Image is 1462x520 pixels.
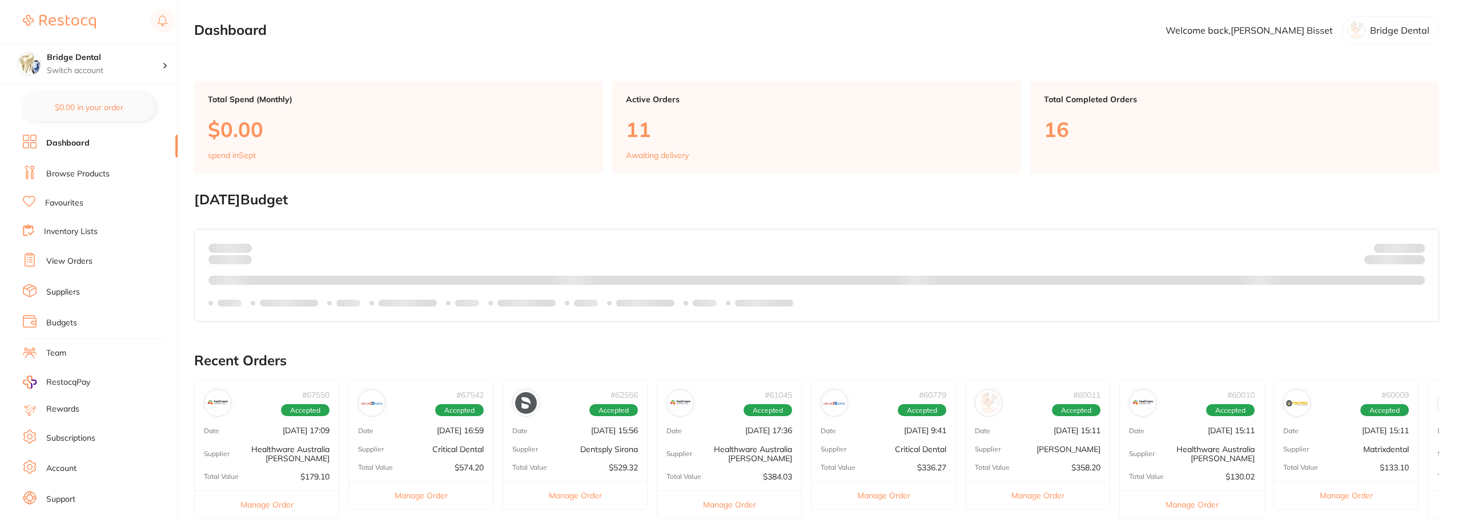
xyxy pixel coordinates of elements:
p: Critical Dental [895,445,946,454]
p: Welcome back, [PERSON_NAME] Bisset [1166,25,1333,35]
span: Accepted [1052,404,1100,417]
a: Restocq Logo [23,9,96,35]
p: # 67550 [302,390,330,400]
a: Total Completed Orders16 [1030,81,1439,174]
span: Accepted [744,404,792,417]
p: [DATE] 15:11 [1208,426,1255,435]
p: Total Spend (Monthly) [208,95,589,104]
a: Active Orders11Awaiting delivery [612,81,1021,174]
p: Labels extended [735,299,793,308]
p: Date [975,427,990,435]
p: Bridge Dental [1370,25,1429,35]
button: Manage Order [812,481,955,509]
p: Labels [336,299,360,308]
p: Date [358,427,373,435]
p: [PERSON_NAME] [1037,445,1100,454]
p: Labels [455,299,479,308]
p: [DATE] 15:56 [591,426,638,435]
p: Labels extended [379,299,437,308]
p: Supplier [821,445,846,453]
a: Support [46,494,75,505]
p: Labels extended [497,299,556,308]
strong: $0.00 [232,243,252,253]
p: Total Value [975,463,1010,471]
button: Manage Order [657,490,801,518]
p: # 60009 [1381,390,1409,400]
p: # 60779 [919,390,946,400]
a: Subscriptions [46,433,95,444]
p: Critical Dental [432,445,484,454]
p: 16 [1044,118,1425,141]
p: Spent: [208,243,252,252]
h2: Dashboard [194,22,267,38]
p: Labels [693,299,717,308]
strong: $NaN [1403,243,1425,253]
p: [DATE] 17:36 [745,426,792,435]
a: Browse Products [46,168,110,180]
p: Date [821,427,836,435]
p: [DATE] 17:09 [283,426,330,435]
p: Date [1129,427,1144,435]
p: Labels extended [260,299,318,308]
span: Accepted [1206,404,1255,417]
img: Healthware Australia Ridley [207,392,228,414]
p: Total Value [358,463,393,471]
img: Restocq Logo [23,15,96,29]
p: Remaining: [1364,253,1425,267]
p: Dentsply Sirona [580,445,638,454]
p: $133.10 [1380,463,1409,472]
h4: Bridge Dental [47,52,162,63]
p: Total Value [512,463,547,471]
a: Favourites [45,197,83,209]
p: Date [666,427,682,435]
p: [DATE] 15:11 [1054,426,1100,435]
h2: Recent Orders [194,353,1439,369]
p: $179.10 [300,472,330,481]
p: $574.20 [455,463,484,472]
p: Supplier [666,450,692,458]
p: Total Completed Orders [1044,95,1425,104]
a: Total Spend (Monthly)$0.00spend inSept [194,81,603,174]
p: $0.00 [208,118,589,141]
p: Date [1437,427,1453,435]
p: Budget: [1374,243,1425,252]
p: Supplier [1129,450,1155,458]
img: RestocqPay [23,376,37,389]
button: Manage Order [966,481,1110,509]
p: Supplier [358,445,384,453]
p: $358.20 [1071,463,1100,472]
p: Total Value [821,463,855,471]
p: Total Value [1283,463,1318,471]
img: Healthware Australia Ridley [1132,392,1154,414]
p: $384.03 [763,472,792,481]
p: Total Value [666,473,701,481]
p: Healthware Australia [PERSON_NAME] [1155,445,1255,463]
span: RestocqPay [46,377,90,388]
img: Henry Schein Halas [978,392,999,414]
p: [DATE] 15:11 [1362,426,1409,435]
button: $0.00 in your order [23,94,155,121]
a: Team [46,348,66,359]
a: Suppliers [46,287,80,298]
p: Healthware Australia [PERSON_NAME] [692,445,792,463]
p: Total Value [204,473,239,481]
p: # 61045 [765,390,792,400]
p: 11 [626,118,1007,141]
h2: [DATE] Budget [194,192,1439,208]
p: Labels [218,299,242,308]
img: Matrixdental [1286,392,1308,414]
a: Dashboard [46,138,90,149]
span: Accepted [281,404,330,417]
p: # 62556 [610,390,638,400]
p: Switch account [47,65,162,76]
p: Date [512,427,528,435]
a: Budgets [46,317,77,329]
p: Supplier [512,445,538,453]
img: Critical Dental [824,392,845,414]
p: $529.32 [609,463,638,472]
a: Rewards [46,404,79,415]
img: Dentsply Sirona [515,392,537,414]
p: Healthware Australia [PERSON_NAME] [230,445,330,463]
p: Date [1283,427,1299,435]
p: # 60011 [1073,390,1100,400]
